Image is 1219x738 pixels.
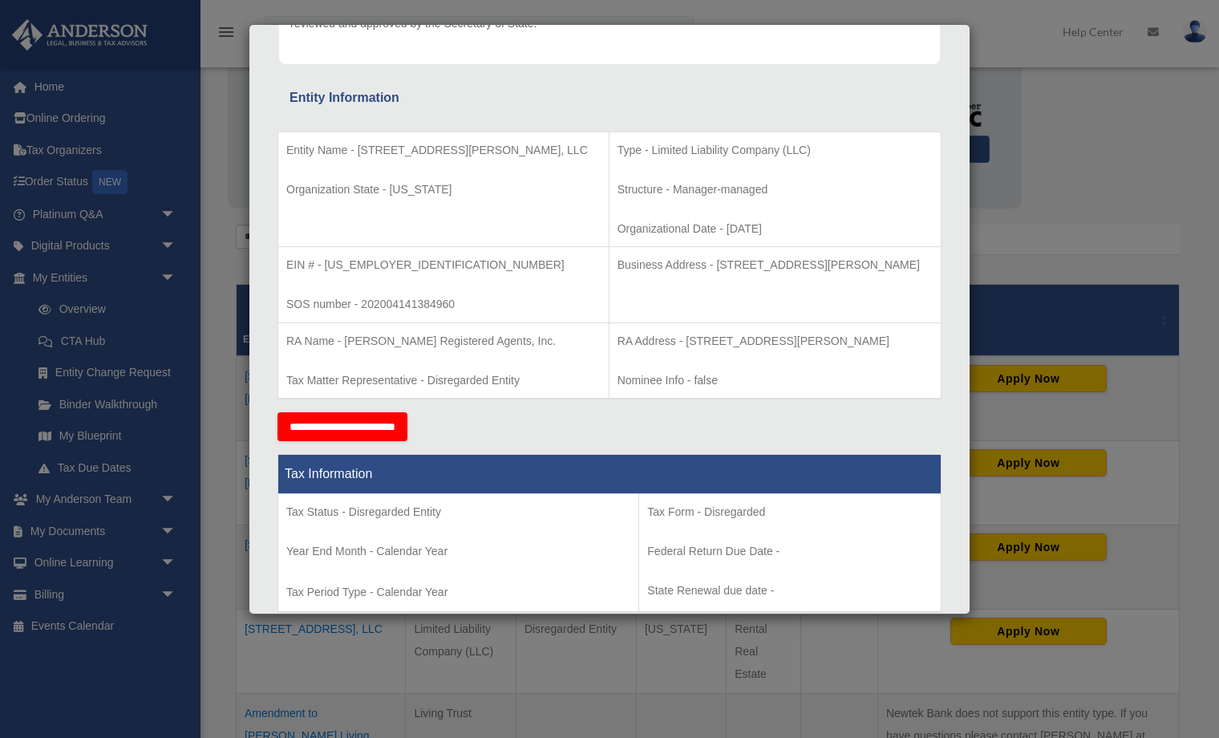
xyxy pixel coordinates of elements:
p: Structure - Manager-managed [618,180,933,200]
p: Business Address - [STREET_ADDRESS][PERSON_NAME] [618,255,933,275]
p: Organization State - [US_STATE] [286,180,601,200]
p: RA Name - [PERSON_NAME] Registered Agents, Inc. [286,331,601,351]
p: Federal Return Due Date - [647,541,933,562]
p: Entity Name - [STREET_ADDRESS][PERSON_NAME], LLC [286,140,601,160]
p: Tax Form - Disregarded [647,502,933,522]
p: Tax Status - Disregarded Entity [286,502,630,522]
p: Year End Month - Calendar Year [286,541,630,562]
p: State Renewal due date - [647,581,933,601]
p: SOS number - 202004141384960 [286,294,601,314]
p: Nominee Info - false [618,371,933,391]
p: EIN # - [US_EMPLOYER_IDENTIFICATION_NUMBER] [286,255,601,275]
th: Tax Information [278,455,942,494]
div: Entity Information [290,87,929,109]
td: Tax Period Type - Calendar Year [278,494,639,613]
p: Type - Limited Liability Company (LLC) [618,140,933,160]
p: Organizational Date - [DATE] [618,219,933,239]
p: RA Address - [STREET_ADDRESS][PERSON_NAME] [618,331,933,351]
p: Tax Matter Representative - Disregarded Entity [286,371,601,391]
